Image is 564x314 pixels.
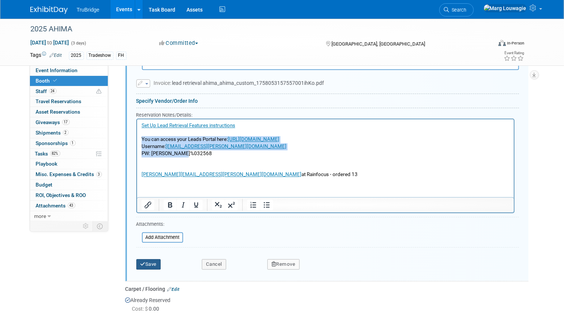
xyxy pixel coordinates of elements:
a: Edit [167,287,180,292]
span: 1 [70,140,76,146]
a: Budget [30,180,108,190]
a: ROI, Objectives & ROO [30,190,108,200]
span: 43 [68,203,75,208]
span: Giveaways [36,119,70,125]
a: Staff24 [30,86,108,96]
span: Staff [36,88,57,94]
div: Tradeshow [87,52,113,59]
a: Asset Reservations [30,107,108,117]
div: In-Person [507,40,525,46]
button: Subscript [212,200,224,210]
a: Specify Vendor/Order Info [136,98,198,104]
span: Event Information [36,67,78,73]
td: Toggle Event Tabs [93,221,108,231]
button: Bold [163,200,176,210]
span: 24 [49,88,57,94]
span: to [46,40,54,46]
img: Format-Inperson.png [498,40,506,46]
div: Attachments: [136,221,183,230]
span: 17 [62,119,70,125]
span: 3 [96,172,102,177]
div: Event Rating [504,51,524,55]
button: Underline [189,200,202,210]
a: Attachments43 [30,201,108,211]
a: Playbook [30,159,108,169]
span: 2 [63,130,69,135]
div: 2025 [69,52,84,59]
i: Booth reservation complete [54,78,57,83]
span: Sponsorships [36,140,76,146]
div: Reservation Notes/Details: [136,111,515,118]
span: TruBridge [77,7,100,13]
img: Marg Louwagie [483,4,527,12]
button: Superscript [225,200,237,210]
a: Tasks82% [30,149,108,159]
span: ROI, Objectives & ROO [36,192,86,198]
span: 0.00 [132,306,163,312]
button: Bullet list [260,200,273,210]
a: Sponsorships1 [30,138,108,148]
a: Edit [50,53,62,58]
span: Misc. Expenses & Credits [36,171,102,177]
button: Numbered list [247,200,260,210]
button: Committed [157,39,201,47]
a: Shipments2 [30,128,108,138]
span: [DATE] [DATE] [30,39,70,46]
span: [GEOGRAPHIC_DATA], [GEOGRAPHIC_DATA] [331,41,425,47]
a: Event Information [30,65,108,76]
button: Insert/edit link [142,200,154,210]
span: lead retrieval ahima_ahima_custom_1758053157557001ihKo.pdf [154,80,324,86]
span: Booth [36,78,59,84]
a: Giveaways17 [30,117,108,127]
span: Tasks [35,151,60,157]
div: 2025 AHIMA [28,22,483,36]
span: Shipments [36,130,69,136]
div: FH [116,52,127,59]
button: Italic [176,200,189,210]
span: Budget [36,182,53,188]
button: Cancel [202,259,226,270]
button: Remove [267,259,300,270]
a: more [30,211,108,221]
span: Invoice: [154,80,172,86]
td: Personalize Event Tab Strip [80,221,93,231]
span: Asset Reservations [36,109,81,115]
span: Potential Scheduling Conflict -- at least one attendee is tagged in another overlapping event. [97,88,102,95]
div: Event Format [452,39,525,50]
a: Misc. Expenses & Credits3 [30,169,108,179]
a: Booth [30,76,108,86]
span: Search [449,7,467,13]
iframe: Rich Text Area [137,119,514,197]
span: Cost: $ [132,306,149,312]
span: Playbook [36,161,58,167]
span: Attachments [36,203,75,209]
button: Save [136,259,161,270]
span: 82% [50,151,60,156]
span: more [34,213,46,219]
a: Travel Reservations [30,96,108,107]
span: Travel Reservations [36,98,82,104]
td: Tags [30,51,62,60]
a: Search [439,3,474,16]
img: ExhibitDay [30,6,68,14]
span: (3 days) [71,41,87,46]
div: Carpet / Flooring [125,285,528,293]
